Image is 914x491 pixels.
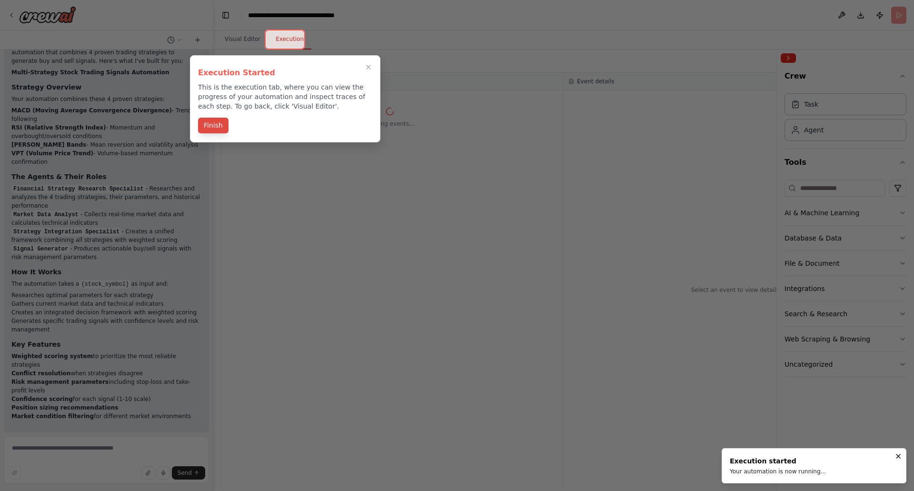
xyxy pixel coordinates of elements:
[198,82,372,111] p: This is the execution tab, where you can view the progress of your automation and inspect traces ...
[363,61,374,73] button: Close walkthrough
[730,456,826,466] div: Execution started
[198,118,228,133] button: Finish
[198,67,372,79] h3: Execution Started
[219,9,232,22] button: Hide left sidebar
[730,468,826,475] div: Your automation is now running...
